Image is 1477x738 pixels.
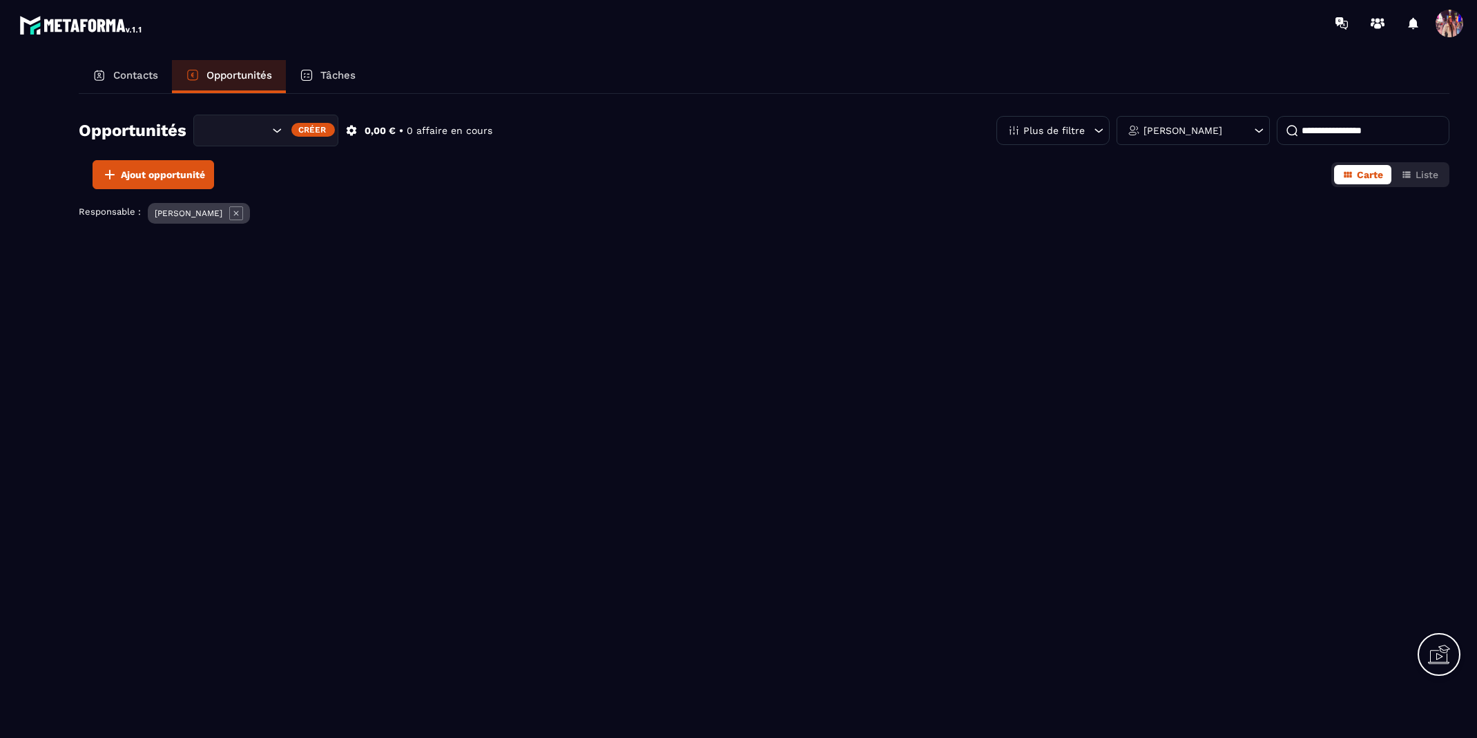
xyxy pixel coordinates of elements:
button: Carte [1334,165,1391,184]
span: Carte [1357,169,1383,180]
button: Ajout opportunité [93,160,214,189]
a: Contacts [79,60,172,93]
p: Opportunités [206,69,272,81]
div: Créer [291,123,335,137]
p: [PERSON_NAME] [155,208,222,218]
p: • [399,124,403,137]
p: 0,00 € [365,124,396,137]
p: [PERSON_NAME] [1143,126,1222,135]
span: Ajout opportunité [121,168,205,182]
p: 0 affaire en cours [407,124,492,137]
p: Responsable : [79,206,141,217]
a: Tâches [286,60,369,93]
div: Search for option [193,115,338,146]
a: Opportunités [172,60,286,93]
button: Liste [1393,165,1447,184]
p: Contacts [113,69,158,81]
h2: Opportunités [79,117,186,144]
p: Plus de filtre [1023,126,1085,135]
span: Liste [1416,169,1438,180]
img: logo [19,12,144,37]
p: Tâches [320,69,356,81]
input: Search for option [206,123,269,138]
